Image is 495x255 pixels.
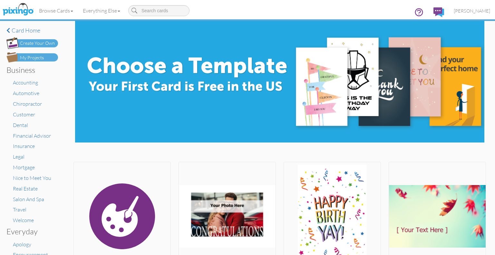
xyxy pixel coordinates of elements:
[13,90,39,96] a: Automotive
[13,217,34,223] a: Welcome
[454,8,490,14] span: [PERSON_NAME]
[34,3,78,19] a: Browse Cards
[20,54,44,61] div: My Projects
[13,143,35,149] a: Insurance
[13,164,35,171] a: Mortgage
[13,185,38,192] a: Real Estate
[78,3,125,19] a: Everything Else
[13,153,24,160] a: Legal
[13,122,28,128] a: Dental
[13,206,26,213] a: Travel
[20,40,55,47] div: Create Your Own
[6,27,58,34] a: Card home
[13,111,35,118] a: Customer
[6,52,58,63] img: my-projects-button.png
[75,21,484,142] img: e8896c0d-71ea-4978-9834-e4f545c8bf84.jpg
[13,241,31,248] a: Apology
[13,175,51,181] a: Nice to Meet You
[1,2,35,18] img: pixingo logo
[6,37,58,49] img: create-own-button.png
[13,79,38,86] a: Accounting
[128,5,189,16] input: Search cards
[13,132,51,139] a: Financial Advisor
[13,196,44,202] a: Salon And Spa
[6,227,53,236] h3: Everyday
[13,101,42,107] a: Chiropractor
[6,66,53,74] h3: Business
[449,3,495,19] a: [PERSON_NAME]
[433,7,444,17] img: comments.svg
